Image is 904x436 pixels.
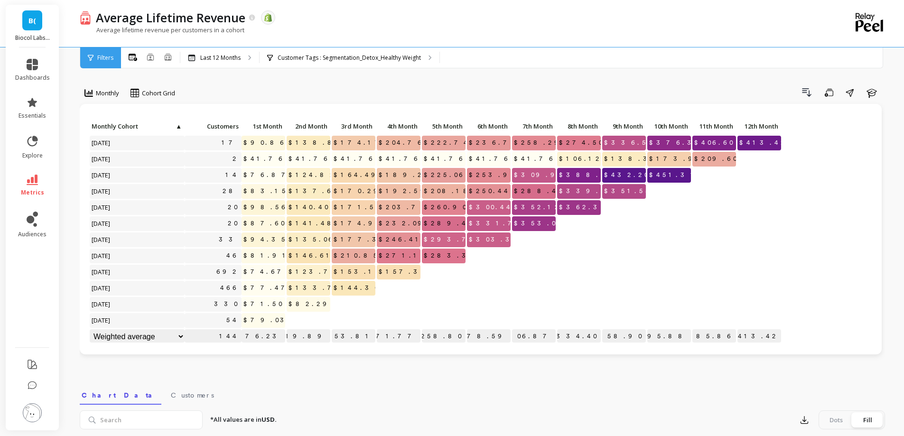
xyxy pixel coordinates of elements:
p: $76.23 [242,329,285,343]
span: $293.70 [422,232,479,247]
span: $260.90 [422,200,470,214]
span: $353.05 [512,216,566,231]
span: [DATE] [90,265,113,279]
span: $274.50 [557,136,606,150]
a: 692 [214,265,242,279]
span: $300.44 [467,200,515,214]
span: $271.11 [377,249,430,263]
span: [DATE] [90,313,113,327]
span: 11th Month [694,122,733,130]
nav: Tabs [80,383,885,405]
span: $82.29 [287,297,336,311]
span: Customers [186,122,239,130]
a: 14 [224,168,242,182]
span: $141.48 [287,216,340,231]
span: $87.60 [242,216,289,231]
span: $94.35 [242,232,290,247]
span: [DATE] [90,168,113,182]
span: $203.71 [377,200,431,214]
span: $331.76 [467,216,527,231]
p: $119.89 [287,329,330,343]
span: Customers [171,390,214,400]
a: 466 [218,281,242,295]
span: Cohort Grid [142,89,175,98]
p: $171.77 [377,329,420,343]
p: 12th Month [737,120,781,133]
div: Toggle SortBy [241,120,286,134]
div: Toggle SortBy [421,120,466,134]
p: 6th Month [467,120,511,133]
p: Average Lifetime Revenue [96,9,245,26]
span: $164.49 [332,168,384,182]
span: $289.48 [422,216,481,231]
span: $83.15 [242,184,291,198]
span: $77.47 [242,281,294,295]
span: $209.60 [692,152,741,166]
span: $81.91 [242,249,292,263]
span: $133.76 [287,281,346,295]
a: 46 [224,249,242,263]
span: $253.99 [467,168,526,182]
span: audiences [18,231,47,238]
p: $385.86 [692,329,736,343]
span: $388.87 [557,168,624,182]
p: 1st Month [242,120,285,133]
span: [DATE] [90,297,113,311]
span: $208.18 [422,184,476,198]
div: Toggle SortBy [331,120,376,134]
a: 2 [231,152,242,166]
div: Toggle SortBy [692,120,737,134]
span: essentials [19,112,46,120]
div: Toggle SortBy [376,120,421,134]
span: $79.03 [242,313,293,327]
span: $41.76 [512,152,558,166]
span: $451.31 [647,168,700,182]
span: [DATE] [90,216,113,231]
p: Biocol Labs (US) [15,34,50,42]
span: $41.76 [422,152,468,166]
span: $352.12 [512,200,564,214]
span: 1st Month [243,122,282,130]
span: $351.58 [602,184,658,198]
span: $232.09 [377,216,430,231]
span: $222.74 [422,136,473,150]
div: Toggle SortBy [89,120,134,134]
span: $336.54 [602,136,657,150]
span: [DATE] [90,152,113,166]
img: header icon [80,10,91,24]
span: $135.06 [287,232,337,247]
span: $173.95 [647,152,707,166]
div: Fill [852,412,883,427]
span: $41.76 [467,152,513,166]
div: Toggle SortBy [737,120,782,134]
input: Search [80,410,203,429]
p: $258.80 [422,329,466,343]
img: profile picture [23,403,42,422]
span: 10th Month [649,122,688,130]
div: Toggle SortBy [647,120,692,134]
div: Toggle SortBy [466,120,512,134]
span: $432.20 [602,168,652,182]
p: $153.81 [332,329,375,343]
span: $225.06 [422,168,468,182]
span: $174.96 [332,216,387,231]
span: $174.17 [332,136,388,150]
span: $303.33 [467,232,528,247]
span: Filters [97,54,113,62]
p: $413.42 [737,329,781,343]
p: 2nd Month [287,120,330,133]
span: $413.42 [737,136,790,150]
span: metrics [21,189,44,196]
span: [DATE] [90,281,113,295]
strong: USD. [261,415,277,424]
span: $250.44 [467,184,513,198]
p: 5th Month [422,120,466,133]
span: 8th Month [559,122,598,130]
span: [DATE] [90,249,113,263]
div: Dots [820,412,852,427]
span: $189.21 [377,168,434,182]
span: $90.86 [242,136,289,150]
span: $309.94 [512,168,569,182]
span: $236.76 [467,136,522,150]
span: [DATE] [90,184,113,198]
